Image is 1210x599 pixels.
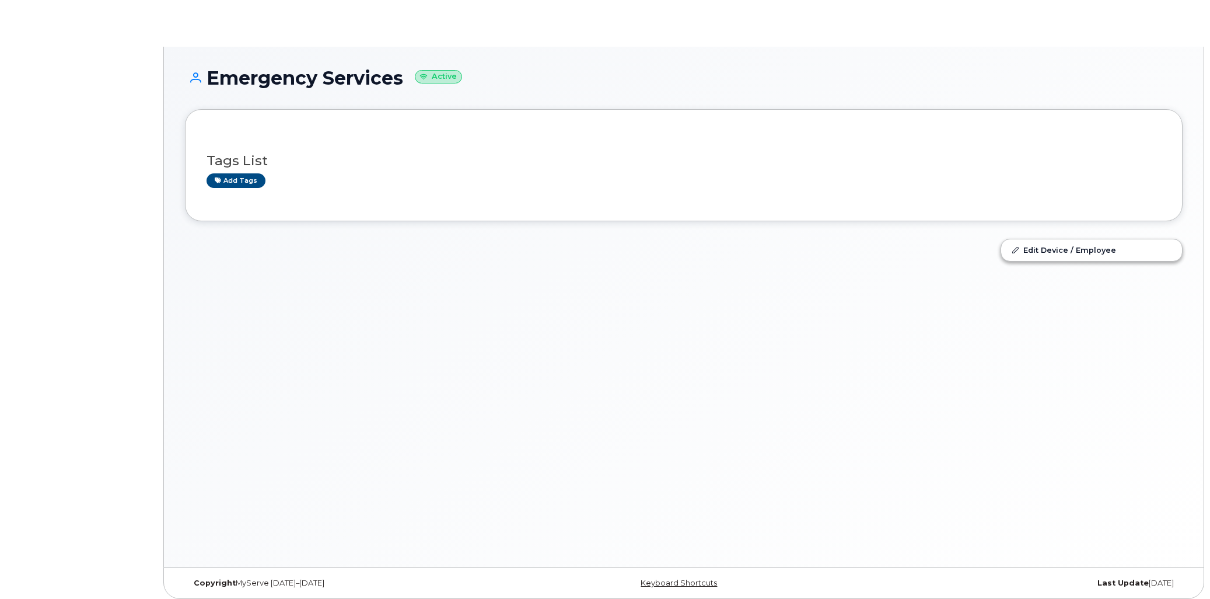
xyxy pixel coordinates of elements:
div: [DATE] [850,579,1183,588]
h3: Tags List [207,154,1161,168]
small: Active [415,70,462,83]
strong: Last Update [1097,579,1149,587]
a: Edit Device / Employee [1001,239,1182,260]
div: MyServe [DATE]–[DATE] [185,579,517,588]
a: Add tags [207,173,265,188]
strong: Copyright [194,579,236,587]
a: Keyboard Shortcuts [641,579,717,587]
h1: Emergency Services [185,68,1183,88]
